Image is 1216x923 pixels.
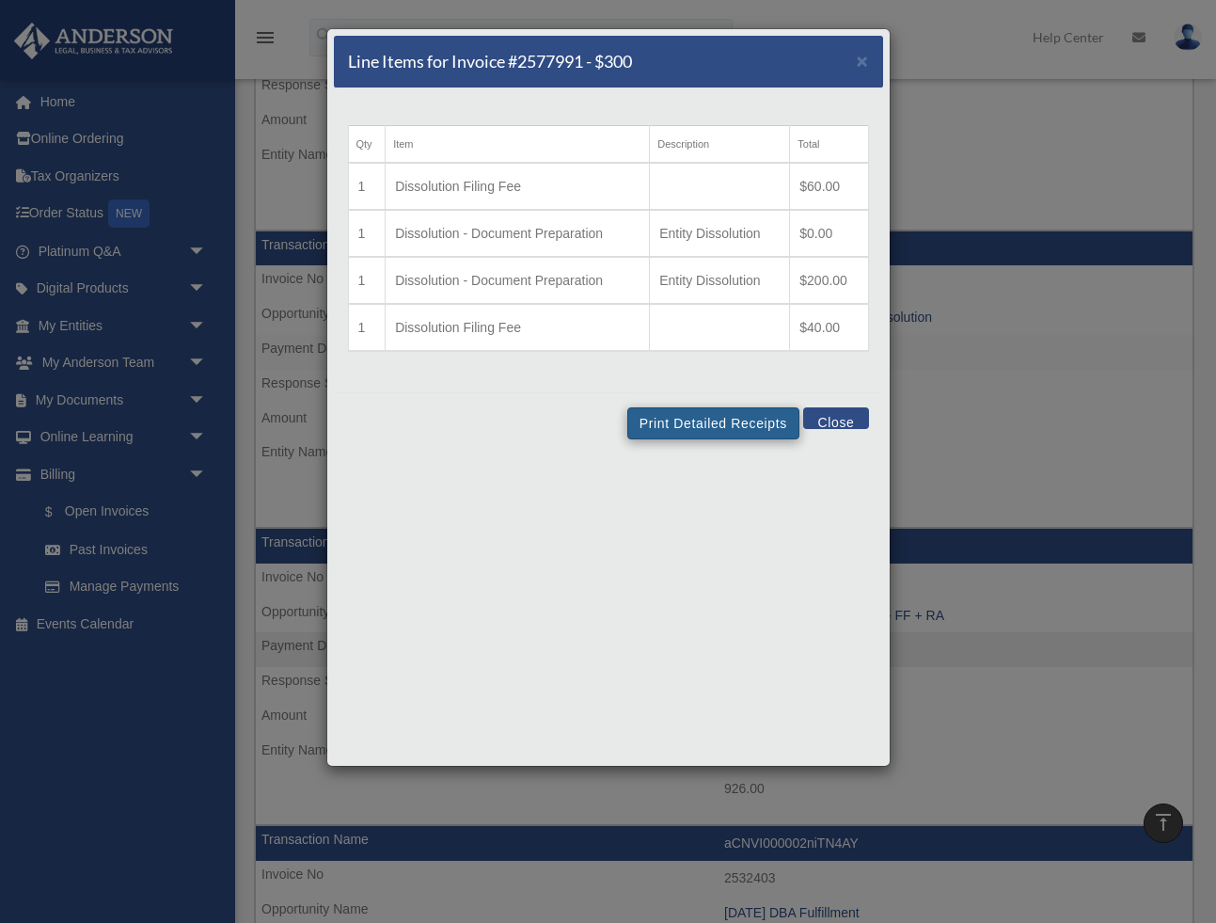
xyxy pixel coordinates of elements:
td: Dissolution Filing Fee [386,163,650,210]
td: 1 [348,210,386,257]
td: $200.00 [790,257,868,304]
td: Entity Dissolution [650,257,790,304]
td: $40.00 [790,304,868,351]
h5: Line Items for Invoice #2577991 - $300 [348,50,632,73]
td: Dissolution - Document Preparation [386,257,650,304]
button: Close [803,407,868,429]
td: 1 [348,163,386,210]
th: Item [386,126,650,164]
button: Close [857,51,869,71]
td: Dissolution Filing Fee [386,304,650,351]
td: $60.00 [790,163,868,210]
td: Dissolution - Document Preparation [386,210,650,257]
th: Total [790,126,868,164]
span: × [857,50,869,72]
th: Qty [348,126,386,164]
th: Description [650,126,790,164]
td: 1 [348,304,386,351]
td: 1 [348,257,386,304]
td: $0.00 [790,210,868,257]
button: Print Detailed Receipts [627,407,799,439]
td: Entity Dissolution [650,210,790,257]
